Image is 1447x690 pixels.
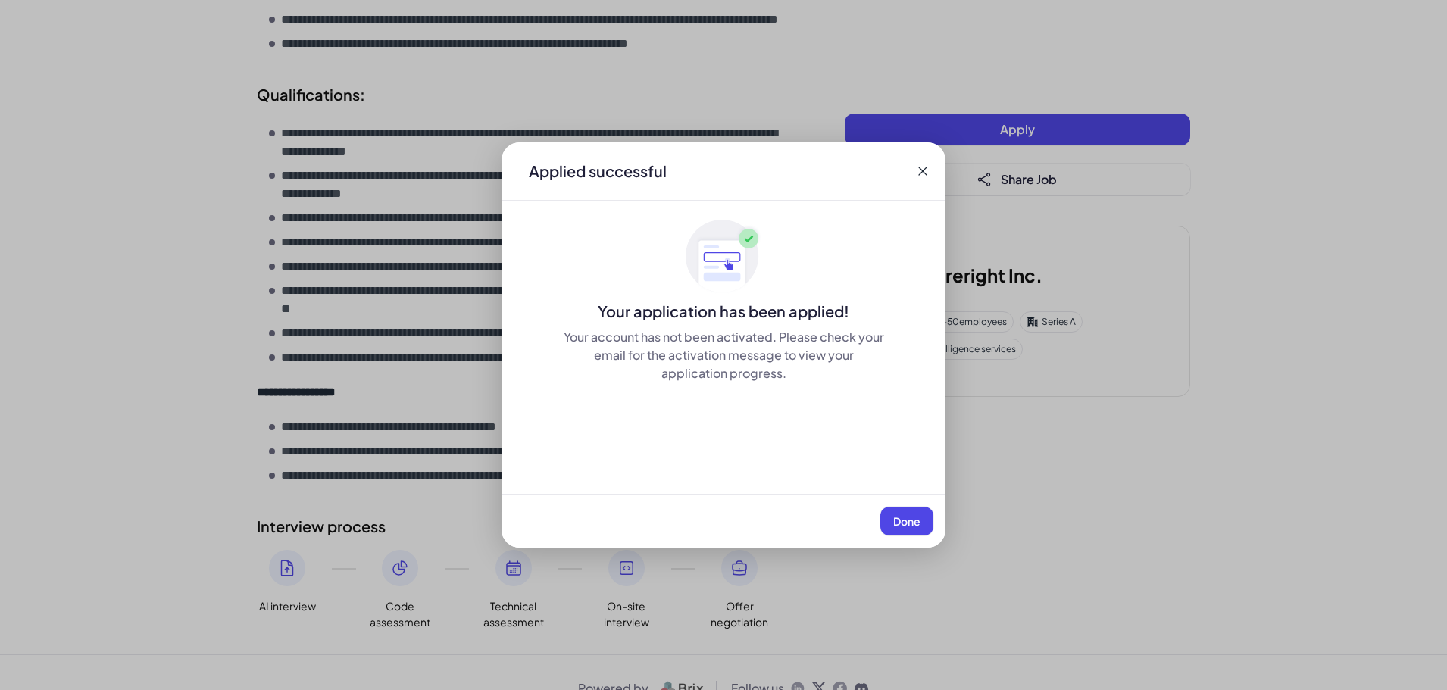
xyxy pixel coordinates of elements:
div: Applied successful [529,161,667,182]
span: Done [893,514,920,528]
img: ApplyedMaskGroup3.svg [686,219,761,295]
button: Done [880,507,933,535]
div: Your account has not been activated. Please check your email for the activation message to view y... [562,328,885,382]
div: Your application has been applied! [502,301,945,322]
